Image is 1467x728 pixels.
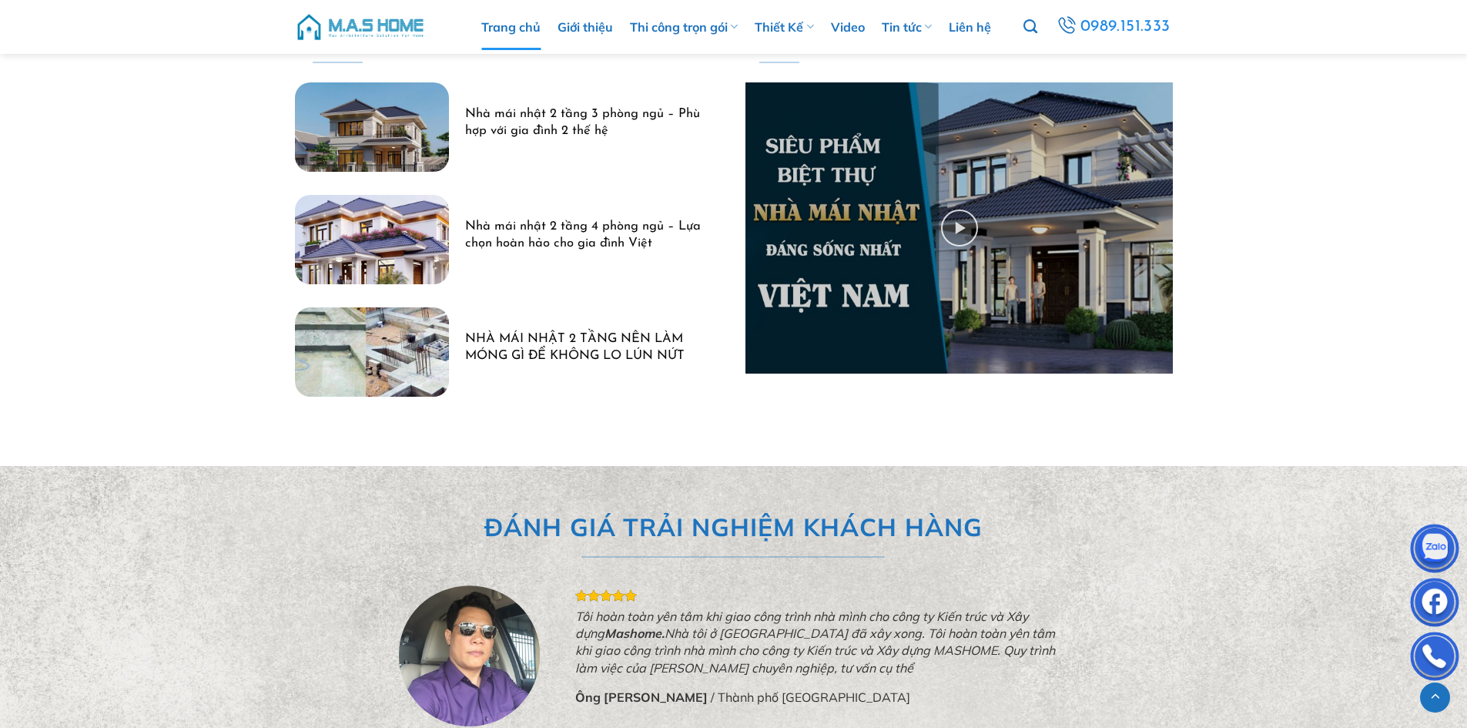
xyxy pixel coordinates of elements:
strong: Ông [PERSON_NAME] [575,689,708,705]
img: Nhà mái nhật 2 tầng 4 phòng ngủ - Lựa chọn hoàn hảo cho gia đình Việt 13 [295,195,449,284]
img: M.A.S HOME – Tổng Thầu Thiết Kế Và Xây Nhà Trọn Gói [295,4,426,50]
a: Thi công trọn gói [630,4,738,50]
img: Nhà mái nhật 2 tầng 3 phòng ngủ - Phù hợp với gia đình 2 thế hệ 1 [295,82,449,172]
img: Zalo [1412,528,1458,574]
a: Trang chủ [481,4,541,50]
a: Lên đầu trang [1420,683,1450,713]
strong: Mashome. [605,626,665,641]
a: NHÀ MÁI NHẬT 2 TẦNG NÊN LÀM MÓNG GÌ ĐỂ KHÔNG LO LÚN NỨT [465,331,705,364]
a: Liên hệ [949,4,991,50]
img: Trang chủ 95 [745,82,1173,374]
a: Tìm kiếm [1023,11,1037,43]
a: Nhà mái nhật 2 tầng 3 phòng ngủ – Phù hợp với gia đình 2 thế hệ [465,106,705,139]
span: 0989.151.333 [1080,14,1171,40]
span: Thành phố [GEOGRAPHIC_DATA] [718,689,910,705]
img: Trang chủ 97 [399,583,540,726]
img: NHÀ MÁI NHẬT 2 TẦNG NÊN LÀM MÓNG GÌ ĐỂ KHÔNG LO LÚN NỨT 31 [295,307,449,397]
a: Untitled 3 1 [745,82,1173,374]
a: Tin tức [882,4,932,50]
span: Video [749,25,809,55]
a: Nhà mái nhật 2 tầng 4 phòng ngủ – Lựa chọn hoàn hảo cho gia đình Việt [465,219,705,252]
p: Tôi hoàn toàn yên tâm khi giao công trình nhà mình cho công ty Kiến trúc và Xây dựng Nhà tôi ở [G... [575,608,1069,677]
a: Giới thiệu [558,4,613,50]
a: Thiết Kế [755,4,813,50]
span: TIN TỨC [298,25,376,55]
a: 0989.151.333 [1053,13,1174,41]
span: / [711,689,715,705]
span: ĐÁNH GIÁ TRẢI NGHIỆM KHÁCH HÀNG [484,508,983,547]
img: Phone [1412,636,1458,682]
img: Facebook [1412,582,1458,628]
a: Video [831,4,865,50]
